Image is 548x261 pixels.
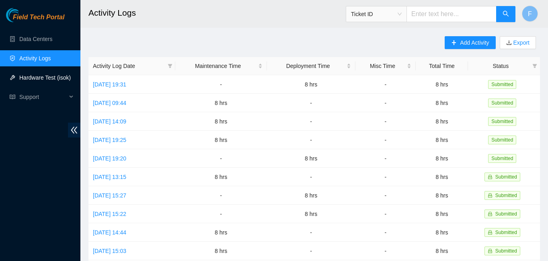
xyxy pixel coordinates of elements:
td: - [355,168,416,186]
td: 8 hrs [267,149,355,168]
span: lock [488,175,493,179]
td: - [355,75,416,94]
td: - [267,168,355,186]
span: F [528,9,532,19]
a: Hardware Test (isok) [19,74,71,81]
a: [DATE] 15:03 [93,248,126,254]
td: - [355,186,416,205]
td: - [355,112,416,131]
span: plus [451,40,457,46]
a: [DATE] 13:15 [93,174,126,180]
span: filter [532,64,537,68]
td: 8 hrs [416,131,468,149]
button: F [522,6,538,22]
span: read [10,94,15,100]
button: plusAdd Activity [445,36,495,49]
td: - [175,186,267,205]
td: - [267,94,355,112]
a: [DATE] 19:25 [93,137,126,143]
td: - [355,242,416,260]
a: [DATE] 19:20 [93,155,126,162]
button: search [496,6,515,22]
span: download [506,40,512,46]
td: 8 hrs [175,94,267,112]
span: lock [488,212,493,216]
td: - [267,131,355,149]
td: 8 hrs [416,112,468,131]
td: 8 hrs [416,149,468,168]
span: Submitted [488,117,516,126]
span: filter [166,60,174,72]
th: Total Time [416,57,468,75]
td: 8 hrs [267,75,355,94]
span: Submitted [488,136,516,144]
td: 8 hrs [416,75,468,94]
span: Status [472,62,529,70]
span: Submitted [495,174,517,180]
td: - [175,205,267,223]
a: [DATE] 15:22 [93,211,126,217]
a: [DATE] 09:44 [93,100,126,106]
a: Export [512,39,530,46]
span: Submitted [495,211,517,217]
a: [DATE] 14:09 [93,118,126,125]
span: search [503,10,509,18]
td: - [267,223,355,242]
img: Akamai Technologies [6,8,41,22]
td: 8 hrs [175,112,267,131]
td: 8 hrs [416,223,468,242]
span: Submitted [495,193,517,198]
span: filter [168,64,172,68]
td: 8 hrs [175,223,267,242]
span: double-left [68,123,80,138]
a: Activity Logs [19,55,51,62]
td: - [355,94,416,112]
span: Support [19,89,67,105]
a: [DATE] 19:31 [93,81,126,88]
td: 8 hrs [416,186,468,205]
span: Add Activity [460,38,489,47]
a: [DATE] 14:44 [93,229,126,236]
span: Submitted [488,154,516,163]
span: filter [531,60,539,72]
td: - [355,131,416,149]
td: 8 hrs [416,242,468,260]
input: Enter text here... [406,6,497,22]
span: lock [488,193,493,198]
td: 8 hrs [267,205,355,223]
span: Submitted [495,230,517,235]
span: Submitted [495,248,517,254]
span: lock [488,230,493,235]
td: - [355,149,416,168]
td: - [355,205,416,223]
td: - [175,149,267,168]
td: 8 hrs [416,168,468,186]
span: Activity Log Date [93,62,164,70]
td: 8 hrs [416,205,468,223]
td: 8 hrs [175,168,267,186]
button: downloadExport [500,36,536,49]
td: - [267,112,355,131]
span: Ticket ID [351,8,402,20]
span: Submitted [488,80,516,89]
td: 8 hrs [267,186,355,205]
a: Akamai TechnologiesField Tech Portal [6,14,64,25]
td: 8 hrs [175,131,267,149]
td: - [267,242,355,260]
span: lock [488,249,493,253]
a: [DATE] 15:27 [93,192,126,199]
td: 8 hrs [175,242,267,260]
span: Submitted [488,99,516,107]
span: Field Tech Portal [13,14,64,21]
td: - [355,223,416,242]
a: Data Centers [19,36,52,42]
td: - [175,75,267,94]
td: 8 hrs [416,94,468,112]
